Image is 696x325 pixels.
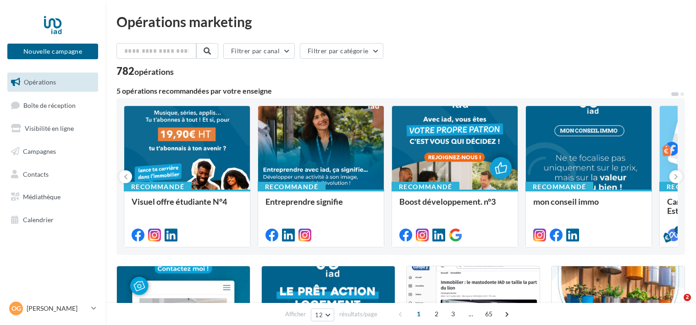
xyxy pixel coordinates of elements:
[339,310,377,319] span: résultats/page
[6,142,100,161] a: Campagnes
[6,187,100,207] a: Médiathèque
[6,73,100,92] a: Opérations
[6,95,100,115] a: Boîte de réception
[25,124,74,132] span: Visibilité en ligne
[315,311,323,319] span: 12
[6,210,100,230] a: Calendrier
[27,304,88,313] p: [PERSON_NAME]
[411,307,426,321] span: 1
[674,226,683,234] div: 5
[24,78,56,86] span: Opérations
[116,87,670,95] div: 5 opérations recommandées par votre enseigne
[116,15,685,28] div: Opérations marketing
[6,119,100,138] a: Visibilité en ligne
[23,216,54,224] span: Calendrier
[684,294,691,301] span: 2
[258,182,326,192] div: Recommandé
[223,43,295,59] button: Filtrer par canal
[446,307,460,321] span: 3
[7,300,98,317] a: OG [PERSON_NAME]
[23,193,61,201] span: Médiathèque
[392,182,459,192] div: Recommandé
[665,294,687,316] iframe: Intercom live chat
[399,196,496,207] span: Boost développement. n°3
[429,307,444,321] span: 2
[464,307,478,321] span: ...
[11,304,21,313] span: OG
[23,147,56,155] span: Campagnes
[285,310,306,319] span: Afficher
[23,170,49,178] span: Contacts
[134,67,174,76] div: opérations
[525,182,593,192] div: Recommandé
[533,196,599,207] span: mon conseil immo
[481,307,497,321] span: 65
[124,182,192,192] div: Recommandé
[265,196,343,207] span: Entreprendre signifie
[23,101,76,109] span: Boîte de réception
[7,44,98,59] button: Nouvelle campagne
[300,43,383,59] button: Filtrer par catégorie
[311,308,334,321] button: 12
[116,66,174,76] div: 782
[6,165,100,184] a: Contacts
[132,196,227,207] span: Visuel offre étudiante N°4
